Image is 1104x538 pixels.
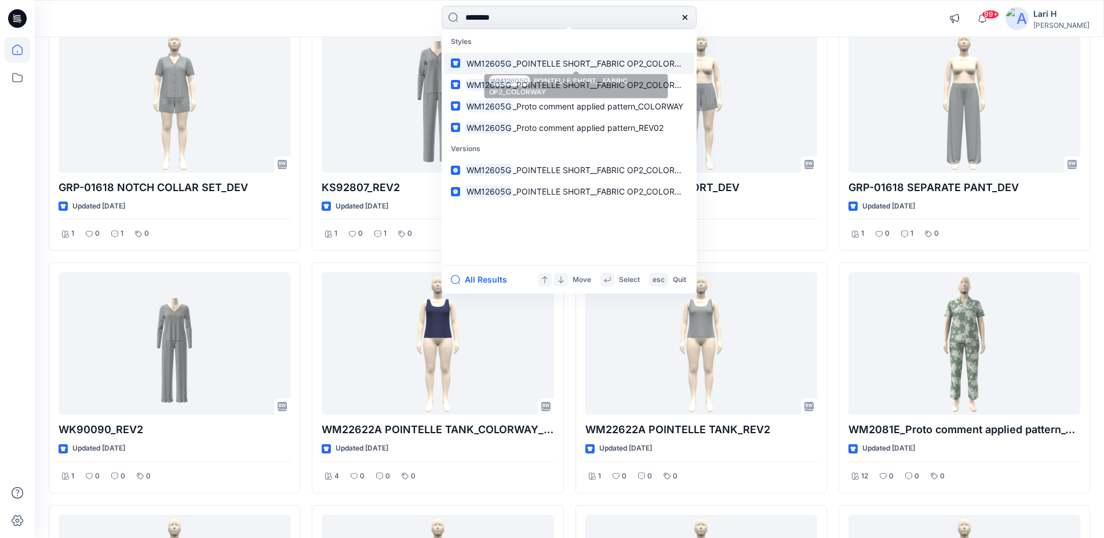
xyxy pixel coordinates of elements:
[444,117,694,138] a: WM12605G_Proto comment applied pattern_REV02
[95,228,100,240] p: 0
[647,470,652,482] p: 0
[146,470,151,482] p: 0
[599,442,652,455] p: Updated [DATE]
[1033,21,1090,30] div: [PERSON_NAME]
[1033,7,1090,21] div: Lari H
[465,121,513,134] mark: WM12605G
[334,470,339,482] p: 4
[848,272,1080,415] a: WM2081E_Proto comment applied pattern_Colorway_REV6
[411,470,416,482] p: 0
[513,165,691,175] span: _POINTELLE SHORT__FABRIC OP2_COLORWAY
[71,470,74,482] p: 1
[513,101,683,111] span: _Proto comment applied pattern_COLORWAY
[95,470,100,482] p: 0
[444,31,694,53] p: Styles
[598,470,601,482] p: 1
[121,470,125,482] p: 0
[573,274,591,286] p: Move
[940,470,945,482] p: 0
[622,470,626,482] p: 0
[451,273,515,287] button: All Results
[384,228,387,240] p: 1
[144,228,149,240] p: 0
[585,272,817,415] a: WM22622A POINTELLE TANK_REV2
[513,58,691,68] span: _POINTELLE SHORT__FABRIC OP2_COLORWAY
[585,30,817,173] a: 01618-SEPARATE SHORT_DEV
[59,180,290,196] p: GRP-01618 NOTCH COLLAR SET_DEV
[444,53,694,74] a: WM12605G_POINTELLE SHORT__FABRIC OP2_COLORWAY
[444,138,694,160] p: Versions
[585,180,817,196] p: 01618-SEPARATE SHORT_DEV
[59,30,290,173] a: GRP-01618 NOTCH COLLAR SET_DEV
[861,470,868,482] p: 12
[322,272,553,415] a: WM22622A POINTELLE TANK_COLORWAY_REV2
[444,74,694,96] a: WM12605G_POINTELLE SHORT__FABRIC OP2_COLORWAY_REV1
[673,274,686,286] p: Quit
[673,470,677,482] p: 0
[982,10,999,19] span: 99+
[322,30,553,173] a: KS92807_REV2
[653,274,665,286] p: esc
[59,422,290,438] p: WK90090_REV2
[513,123,664,133] span: _Proto comment applied pattern_REV02
[465,57,513,70] mark: WM12605G
[910,228,913,240] p: 1
[889,470,894,482] p: 0
[585,422,817,438] p: WM22622A POINTELLE TANK_REV2
[71,228,74,240] p: 1
[465,163,513,177] mark: WM12605G
[1005,7,1029,30] img: avatar
[465,78,513,92] mark: WM12605G
[513,80,714,90] span: _POINTELLE SHORT__FABRIC OP2_COLORWAY_REV1
[336,200,388,213] p: Updated [DATE]
[444,159,694,181] a: WM12605G_POINTELLE SHORT__FABRIC OP2_COLORWAY
[72,200,125,213] p: Updated [DATE]
[121,228,123,240] p: 1
[444,181,694,202] a: WM12605G_POINTELLE SHORT__FABRIC OP2_COLORWAY_REV1
[914,470,919,482] p: 0
[407,228,412,240] p: 0
[336,442,388,455] p: Updated [DATE]
[885,228,890,240] p: 0
[465,185,513,198] mark: WM12605G
[513,186,714,196] span: _POINTELLE SHORT__FABRIC OP2_COLORWAY_REV1
[385,470,390,482] p: 0
[358,228,363,240] p: 0
[59,272,290,415] a: WK90090_REV2
[861,228,864,240] p: 1
[619,274,640,286] p: Select
[934,228,939,240] p: 0
[848,180,1080,196] p: GRP-01618 SEPARATE PANT_DEV
[334,228,337,240] p: 1
[848,30,1080,173] a: GRP-01618 SEPARATE PANT_DEV
[322,422,553,438] p: WM22622A POINTELLE TANK_COLORWAY_REV2
[360,470,365,482] p: 0
[465,100,513,113] mark: WM12605G
[862,200,915,213] p: Updated [DATE]
[444,96,694,117] a: WM12605G_Proto comment applied pattern_COLORWAY
[848,422,1080,438] p: WM2081E_Proto comment applied pattern_Colorway_REV6
[322,180,553,196] p: KS92807_REV2
[72,442,125,455] p: Updated [DATE]
[862,442,915,455] p: Updated [DATE]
